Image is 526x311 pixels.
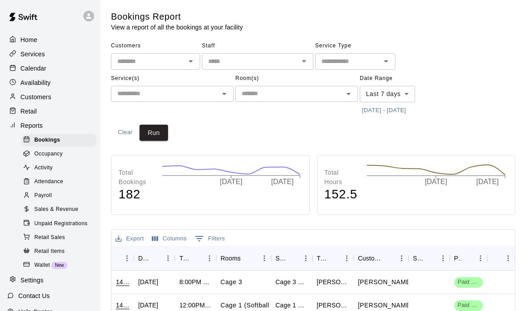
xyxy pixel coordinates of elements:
[275,277,308,286] div: Cage 3 Rental
[34,164,53,172] span: Activity
[21,64,46,73] p: Calendar
[454,278,483,286] span: Paid 1/1
[7,273,93,287] div: Settings
[34,247,65,256] span: Retail Items
[21,121,43,130] p: Reports
[21,276,44,285] p: Settings
[190,252,203,265] button: Sort
[7,47,93,61] a: Services
[116,301,129,310] div: 1407276
[21,107,37,116] p: Retail
[477,178,499,186] tspan: [DATE]
[21,203,97,216] div: Sales & Revenue
[34,219,87,228] span: Unpaid Registrations
[425,178,447,186] tspan: [DATE]
[21,231,100,244] a: Retail Sales
[21,50,45,59] p: Services
[358,277,412,287] p: Jake Emery
[203,252,216,265] button: Menu
[21,189,100,203] a: Payroll
[21,148,97,160] div: Occupancy
[487,246,515,271] div: Notes
[461,252,474,265] button: Sort
[202,39,313,53] span: Staff
[7,119,93,132] a: Reports
[358,246,382,271] div: Customers
[218,88,230,100] button: Open
[450,246,488,271] div: Payment
[7,76,93,89] a: Availability
[413,246,423,271] div: Staff
[161,252,175,265] button: Menu
[21,161,100,175] a: Activity
[271,178,293,185] tspan: [DATE]
[34,261,50,270] span: Wallet
[119,187,153,202] h4: 182
[221,301,325,310] p: Cage 1 (Softball Pitching Machine)
[275,246,286,271] div: Service
[34,150,63,159] span: Occupancy
[116,302,141,309] chrome_annotation: 1407276
[7,33,93,46] a: Home
[51,263,67,268] span: New
[342,88,355,100] button: Open
[175,246,216,271] div: Time
[21,35,37,44] p: Home
[7,105,93,118] a: Retail
[34,136,60,145] span: Bookings
[179,301,211,310] div: 12:00PM – 1:00PM
[21,78,51,87] p: Availability
[216,246,271,271] div: Rooms
[18,291,50,300] p: Contact Us
[7,62,93,75] a: Calendar
[258,252,271,265] button: Menu
[111,39,200,53] span: Customers
[275,301,308,310] div: Cage 1 Rental (Softball Pitching Machine)
[474,252,487,265] button: Menu
[299,252,312,265] button: Menu
[454,246,462,271] div: Payment
[241,252,253,265] button: Sort
[221,246,241,271] div: Rooms
[34,191,52,200] span: Payroll
[21,92,51,101] p: Customers
[408,246,449,271] div: Staff
[150,232,189,246] button: Select columns
[111,11,243,23] h5: Bookings Report
[317,301,349,310] div: Charlie Pendergraph
[492,252,504,265] button: Sort
[7,90,93,104] a: Customers
[185,55,197,67] button: Open
[424,252,436,265] button: Sort
[116,277,129,286] div: 1413489
[140,125,168,141] button: Run
[317,277,349,286] div: Jake Emery
[111,246,134,271] div: ID
[271,246,312,271] div: Service
[380,55,392,67] button: Open
[298,55,310,67] button: Open
[193,231,227,246] button: Show filters
[21,162,97,174] div: Activity
[21,134,97,147] div: Bookings
[34,233,65,242] span: Retail Sales
[317,246,328,271] div: Title
[119,168,153,187] p: Total Bookings
[21,203,100,217] a: Sales & Revenue
[382,252,395,265] button: Sort
[21,231,97,244] div: Retail Sales
[134,246,175,271] div: Date
[21,147,100,161] a: Occupancy
[220,178,242,185] tspan: [DATE]
[360,104,408,118] button: [DATE] - [DATE]
[138,246,149,271] div: Date
[436,252,450,265] button: Menu
[328,252,340,265] button: Sort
